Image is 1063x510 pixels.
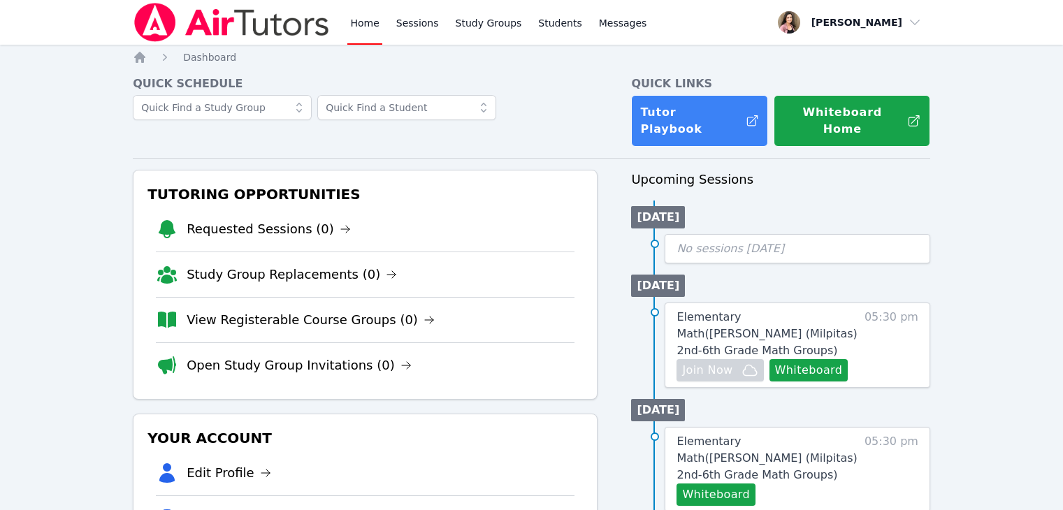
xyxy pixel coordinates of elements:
[599,16,647,30] span: Messages
[631,275,685,297] li: [DATE]
[187,219,351,239] a: Requested Sessions (0)
[865,433,918,506] span: 05:30 pm
[677,242,784,255] span: No sessions [DATE]
[145,182,586,207] h3: Tutoring Opportunities
[677,483,755,506] button: Whiteboard
[183,52,236,63] span: Dashboard
[677,433,858,483] a: Elementary Math([PERSON_NAME] (Milpitas) 2nd-6th Grade Math Groups)
[682,362,732,379] span: Join Now
[187,310,435,330] a: View Registerable Course Groups (0)
[865,309,918,381] span: 05:30 pm
[631,95,768,147] a: Tutor Playbook
[133,3,331,42] img: Air Tutors
[774,95,930,147] button: Whiteboard Home
[133,50,930,64] nav: Breadcrumb
[317,95,496,120] input: Quick Find a Student
[769,359,848,381] button: Whiteboard
[145,425,586,451] h3: Your Account
[677,309,858,359] a: Elementary Math([PERSON_NAME] (Milpitas) 2nd-6th Grade Math Groups)
[187,265,397,284] a: Study Group Replacements (0)
[677,435,857,481] span: Elementary Math ( [PERSON_NAME] (Milpitas) 2nd-6th Grade Math Groups )
[631,75,930,92] h4: Quick Links
[133,95,312,120] input: Quick Find a Study Group
[133,75,598,92] h4: Quick Schedule
[677,359,763,381] button: Join Now
[631,399,685,421] li: [DATE]
[187,463,271,483] a: Edit Profile
[677,310,857,357] span: Elementary Math ( [PERSON_NAME] (Milpitas) 2nd-6th Grade Math Groups )
[631,170,930,189] h3: Upcoming Sessions
[631,206,685,228] li: [DATE]
[187,356,412,375] a: Open Study Group Invitations (0)
[183,50,236,64] a: Dashboard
